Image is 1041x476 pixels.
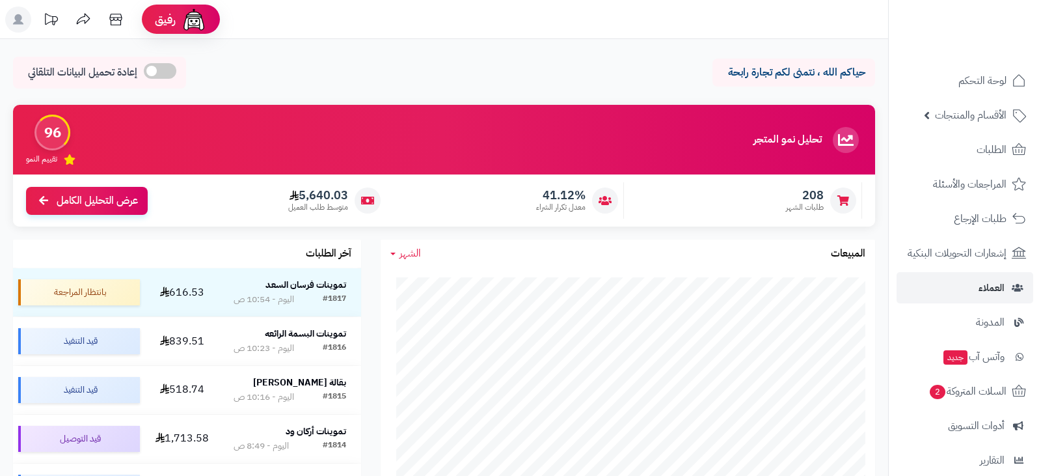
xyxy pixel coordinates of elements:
div: قيد التنفيذ [18,377,140,403]
div: #1815 [323,391,346,404]
span: لوحة التحكم [958,72,1007,90]
span: أدوات التسويق [948,417,1005,435]
div: اليوم - 10:23 ص [234,342,294,355]
span: الأقسام والمنتجات [935,106,1007,124]
a: السلات المتروكة2 [897,376,1033,407]
span: متوسط طلب العميل [288,202,348,213]
img: ai-face.png [181,7,207,33]
a: عرض التحليل الكامل [26,187,148,215]
a: الشهر [390,246,421,261]
span: إعادة تحميل البيانات التلقائي [28,65,137,80]
span: 5,640.03 [288,188,348,203]
a: أدوات التسويق [897,410,1033,441]
span: معدل تكرار الشراء [536,202,586,213]
a: الطلبات [897,134,1033,165]
div: بانتظار المراجعة [18,279,140,305]
span: الطلبات [977,141,1007,159]
span: 2 [930,385,946,400]
div: #1814 [323,440,346,453]
span: العملاء [979,279,1005,297]
span: التقارير [980,451,1005,469]
strong: تموينات فرسان السعد [265,278,346,292]
span: 41.12% [536,188,586,203]
a: المدونة [897,307,1033,338]
span: وآتس آب [942,348,1005,366]
div: اليوم - 10:54 ص [234,293,294,306]
span: طلبات الشهر [786,202,824,213]
td: 1,713.58 [145,415,219,463]
td: 839.51 [145,317,219,365]
a: العملاء [897,272,1033,303]
a: التقارير [897,445,1033,476]
span: إشعارات التحويلات البنكية [908,244,1007,262]
span: عرض التحليل الكامل [57,193,138,208]
h3: تحليل نمو المتجر [753,134,822,146]
span: المدونة [976,313,1005,331]
span: طلبات الإرجاع [954,210,1007,228]
td: 616.53 [145,268,219,316]
a: المراجعات والأسئلة [897,169,1033,200]
img: logo-2.png [953,10,1029,37]
span: رفيق [155,12,176,27]
span: 208 [786,188,824,203]
td: 518.74 [145,366,219,414]
a: إشعارات التحويلات البنكية [897,238,1033,269]
strong: بقالة [PERSON_NAME] [253,376,346,389]
h3: المبيعات [831,248,865,260]
div: #1816 [323,342,346,355]
span: المراجعات والأسئلة [933,175,1007,193]
div: #1817 [323,293,346,306]
a: وآتس آبجديد [897,341,1033,372]
a: لوحة التحكم [897,65,1033,96]
span: تقييم النمو [26,154,57,165]
strong: تموينات البسمة الرائعه [265,327,346,341]
h3: آخر الطلبات [306,248,351,260]
strong: تموينات أركان ود [286,425,346,438]
div: قيد التنفيذ [18,328,140,354]
div: اليوم - 8:49 ص [234,440,289,453]
span: الشهر [399,245,421,261]
a: تحديثات المنصة [34,7,67,36]
span: السلات المتروكة [928,382,1007,400]
span: جديد [943,350,967,365]
a: طلبات الإرجاع [897,203,1033,234]
div: اليوم - 10:16 ص [234,391,294,404]
div: قيد التوصيل [18,426,140,452]
p: حياكم الله ، نتمنى لكم تجارة رابحة [722,65,865,80]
